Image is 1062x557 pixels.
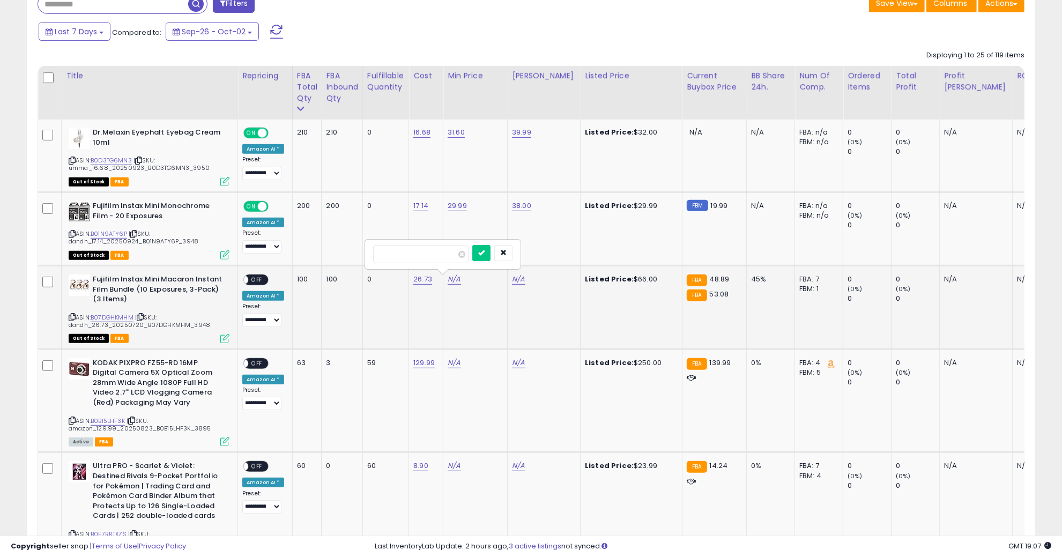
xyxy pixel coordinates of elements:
span: ON [244,129,258,138]
a: 26.73 [413,274,432,285]
div: FBM: n/a [799,211,835,220]
div: 59 [367,358,400,368]
span: | SKU: dandh_17.14_20250924_B01N9ATY6P_3948 [69,229,198,246]
div: 0 [896,461,939,471]
div: $250.00 [585,358,674,368]
span: OFF [248,276,265,285]
div: N/A [1017,274,1052,284]
div: N/A [1017,358,1052,368]
b: Listed Price: [585,274,634,284]
div: Preset: [242,490,284,514]
small: (0%) [896,138,911,146]
span: 14.24 [710,461,728,471]
div: ASIN: [69,128,229,185]
div: Amazon AI * [242,375,284,384]
div: 210 [326,128,354,137]
img: 51tOqBd3tNL._SL40_.jpg [69,274,90,296]
div: N/A [751,128,786,137]
div: 0 [848,274,891,284]
div: FBA Total Qty [297,70,317,104]
div: FBA: 7 [799,274,835,284]
div: FBM: n/a [799,137,835,147]
small: FBA [687,289,707,301]
div: 0 [848,481,891,491]
div: 0 [848,377,891,387]
span: ON [244,202,258,211]
div: Cost [413,70,439,81]
span: 19.99 [711,200,728,211]
div: $66.00 [585,274,674,284]
div: FBA: n/a [799,201,835,211]
span: 48.89 [710,274,730,284]
div: FBM: 1 [799,284,835,294]
div: Last InventoryLab Update: 2 hours ago, not synced. [375,541,1051,552]
div: Total Profit [896,70,935,93]
div: N/A [1017,128,1052,137]
span: | SKU: dandh_26.73_20250720_B07DGHKMHM_3948 [69,313,210,329]
div: 0 [896,147,939,157]
a: B07DGHKMHM [91,313,133,322]
div: 100 [297,274,314,284]
div: 45% [751,274,786,284]
a: Terms of Use [92,541,137,551]
span: N/A [689,127,702,137]
div: 0 [896,481,939,491]
div: Listed Price [585,70,678,81]
div: BB Share 24h. [751,70,790,93]
span: All listings that are currently out of stock and unavailable for purchase on Amazon [69,251,109,260]
div: 0 [367,128,400,137]
div: Ordered Items [848,70,887,93]
a: 39.99 [512,127,531,138]
b: Dr.Melaxin Eyephalt Eyebag Cream 10ml [93,128,223,150]
button: Last 7 Days [39,23,110,41]
img: 31g7NRfSyNL._SL40_.jpg [69,128,90,149]
div: N/A [944,201,1004,211]
div: 0 [896,274,939,284]
a: N/A [448,358,461,368]
a: 38.00 [512,200,531,211]
div: 0 [896,377,939,387]
span: 53.08 [710,289,729,299]
div: Current Buybox Price [687,70,742,93]
div: 0% [751,461,786,471]
button: Sep-26 - Oct-02 [166,23,259,41]
small: (0%) [896,368,911,377]
small: FBM [687,200,708,211]
div: ROI [1017,70,1056,81]
span: 139.99 [710,358,731,368]
div: N/A [944,358,1004,368]
div: 0 [367,201,400,211]
small: FBA [687,461,707,473]
div: Preset: [242,229,284,254]
div: 0 [896,128,939,137]
b: Ultra PRO - Scarlet & Violet: Destined Rivals 9-Pocket Portfolio for Pokémon | Trading Card and P... [93,461,223,523]
div: Displaying 1 to 25 of 119 items [926,50,1024,61]
a: 3 active listings [509,541,561,551]
a: 29.99 [448,200,467,211]
div: $29.99 [585,201,674,211]
span: OFF [248,462,265,471]
div: 0 [896,201,939,211]
span: All listings currently available for purchase on Amazon [69,437,93,447]
span: FBA [95,437,113,447]
span: | SKU: umma_16.68_20250923_B0D3TG6MN3_3950 [69,156,210,172]
div: FBM: 5 [799,368,835,377]
small: FBA [687,274,707,286]
div: 0 [367,274,400,284]
small: (0%) [848,138,863,146]
a: B0B15LHF3K [91,417,125,426]
strong: Copyright [11,541,50,551]
span: | SKU: amazon_129.99_20250823_B0B15LHF3K_3895 [69,417,211,433]
div: 3 [326,358,354,368]
span: OFF [267,129,284,138]
div: 0 [848,201,891,211]
div: 200 [326,201,354,211]
b: Listed Price: [585,358,634,368]
div: N/A [1017,461,1052,471]
div: Min Price [448,70,503,81]
div: FBA: n/a [799,128,835,137]
b: Listed Price: [585,200,634,211]
div: 200 [297,201,314,211]
div: 0 [848,147,891,157]
small: (0%) [896,211,911,220]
